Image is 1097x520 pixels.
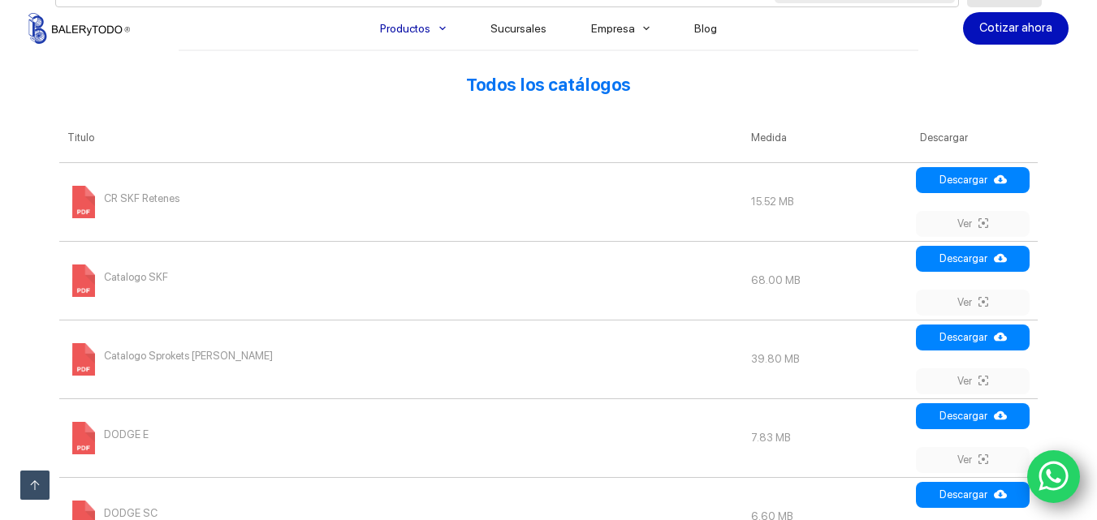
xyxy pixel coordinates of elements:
[916,211,1030,237] a: Ver
[104,343,273,369] span: Catalogo Sprokets [PERSON_NAME]
[916,482,1030,508] a: Descargar
[104,186,179,212] span: CR SKF Retenes
[67,273,168,286] a: Catalogo SKF
[743,398,912,477] td: 7.83 MB
[743,320,912,398] td: 39.80 MB
[743,241,912,320] td: 68.00 MB
[104,264,168,290] span: Catalogo SKF
[20,471,50,500] a: Ir arriba
[916,290,1030,316] a: Ver
[743,114,912,162] th: Medida
[466,75,631,95] strong: Todos los catálogos
[916,403,1030,429] a: Descargar
[963,12,1069,45] a: Cotizar ahora
[743,162,912,241] td: 15.52 MB
[67,352,273,364] a: Catalogo Sprokets [PERSON_NAME]
[1027,450,1081,504] a: WhatsApp
[67,431,149,443] a: DODGE E
[104,422,149,448] span: DODGE E
[28,13,130,44] img: Balerytodo
[916,167,1030,193] a: Descargar
[916,368,1030,394] a: Ver
[916,324,1030,350] a: Descargar
[916,246,1030,272] a: Descargar
[59,114,743,162] th: Titulo
[916,447,1030,473] a: Ver
[67,195,179,207] a: CR SKF Retenes
[912,114,1038,162] th: Descargar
